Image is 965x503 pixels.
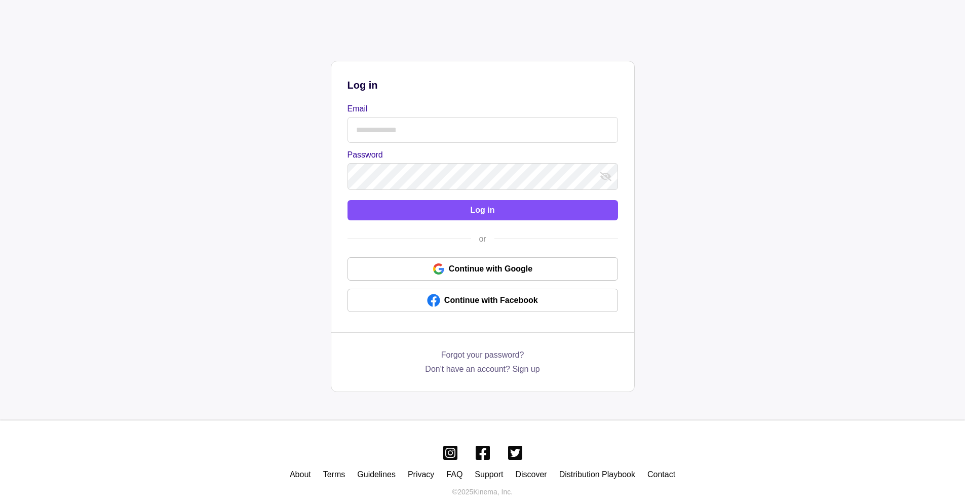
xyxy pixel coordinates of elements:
label: Email [348,103,612,115]
a: Guidelines [357,470,396,479]
a: Continue with Google [348,257,618,281]
p: © 2025 Kinema, Inc. [452,487,513,497]
button: Log in [348,200,618,220]
a: Privacy [408,470,434,479]
a: FAQ [446,470,462,479]
a: Continue with Facebook [348,289,618,312]
a: Contact [647,470,675,479]
a: Discover [515,470,547,479]
a: Terms [323,470,345,479]
a: Forgot your password? [441,349,524,363]
a: Don't have an account? Sign up [425,363,539,375]
a: Support [475,470,503,479]
label: Password [348,149,612,161]
div: or [471,233,494,245]
a: About [290,470,311,479]
p: Log in [348,78,618,93]
a: Distribution Playbook [559,470,635,479]
button: show password [598,169,614,185]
